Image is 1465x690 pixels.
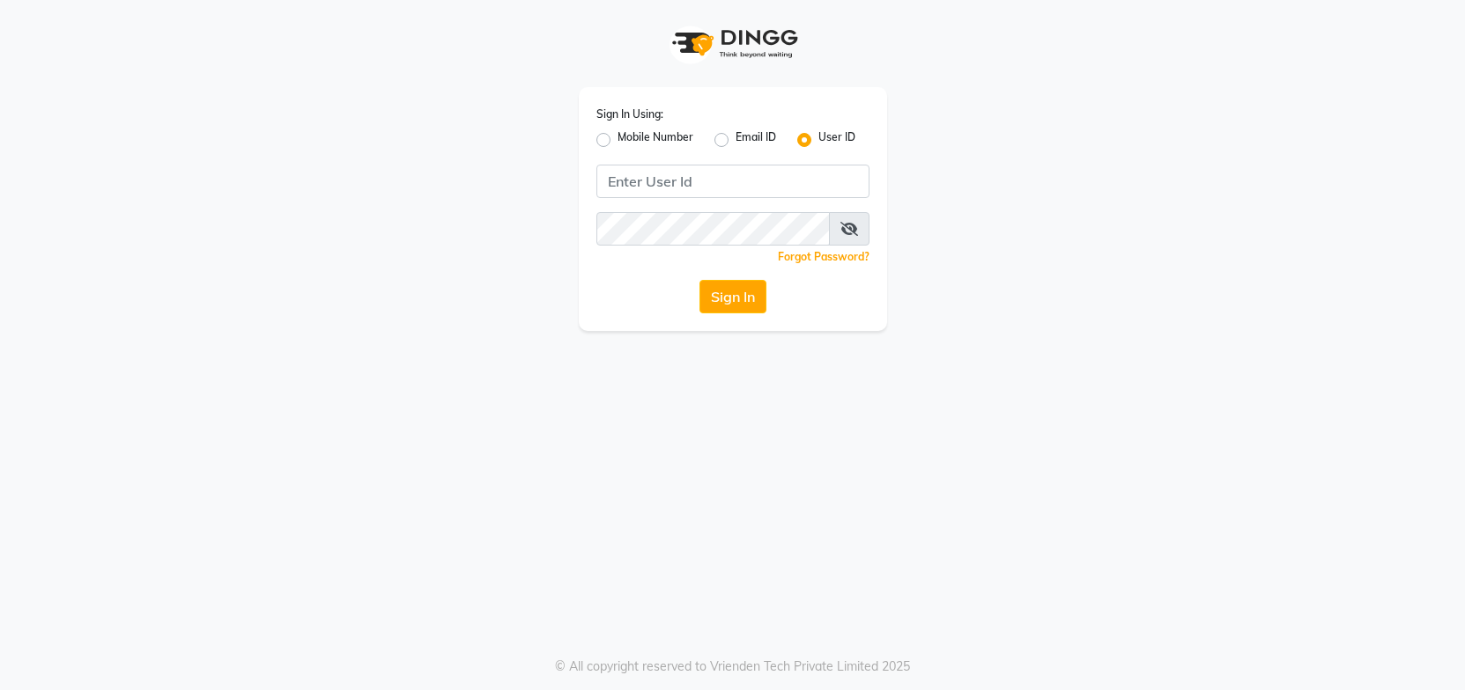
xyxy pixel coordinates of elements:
input: Username [596,212,830,246]
button: Sign In [699,280,766,313]
input: Username [596,165,869,198]
label: User ID [818,129,855,150]
img: logo1.svg [662,18,803,70]
label: Email ID [736,129,776,150]
label: Sign In Using: [596,106,663,122]
label: Mobile Number [618,129,693,150]
a: Forgot Password? [778,250,869,263]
